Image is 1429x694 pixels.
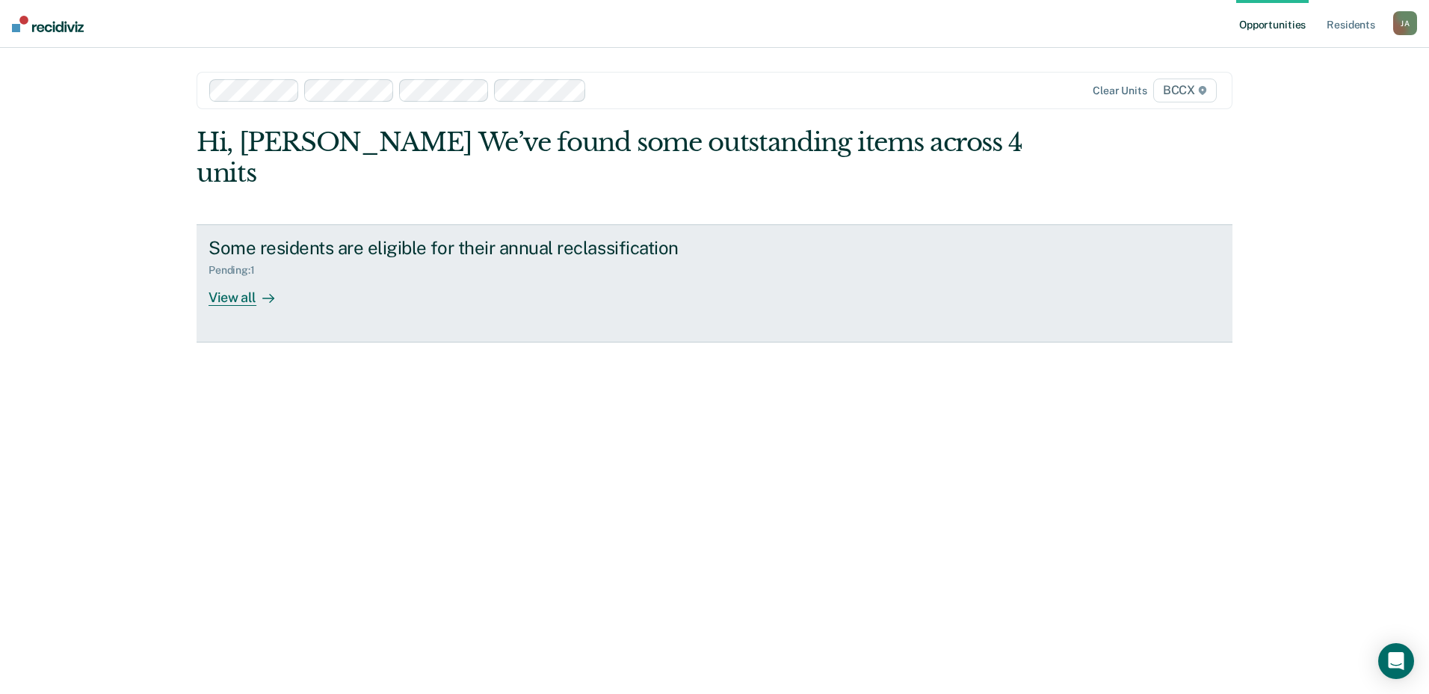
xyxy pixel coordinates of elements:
div: Open Intercom Messenger [1378,643,1414,679]
a: Some residents are eligible for their annual reclassificationPending:1View all [197,224,1232,343]
button: JA [1393,11,1417,35]
img: Recidiviz [12,16,84,32]
span: BCCX [1153,79,1217,102]
div: Hi, [PERSON_NAME] We’ve found some outstanding items across 4 units [197,127,1025,188]
div: J A [1393,11,1417,35]
div: Some residents are eligible for their annual reclassification [209,237,733,259]
div: Pending : 1 [209,264,267,277]
div: Clear units [1093,85,1147,97]
div: View all [209,277,292,306]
